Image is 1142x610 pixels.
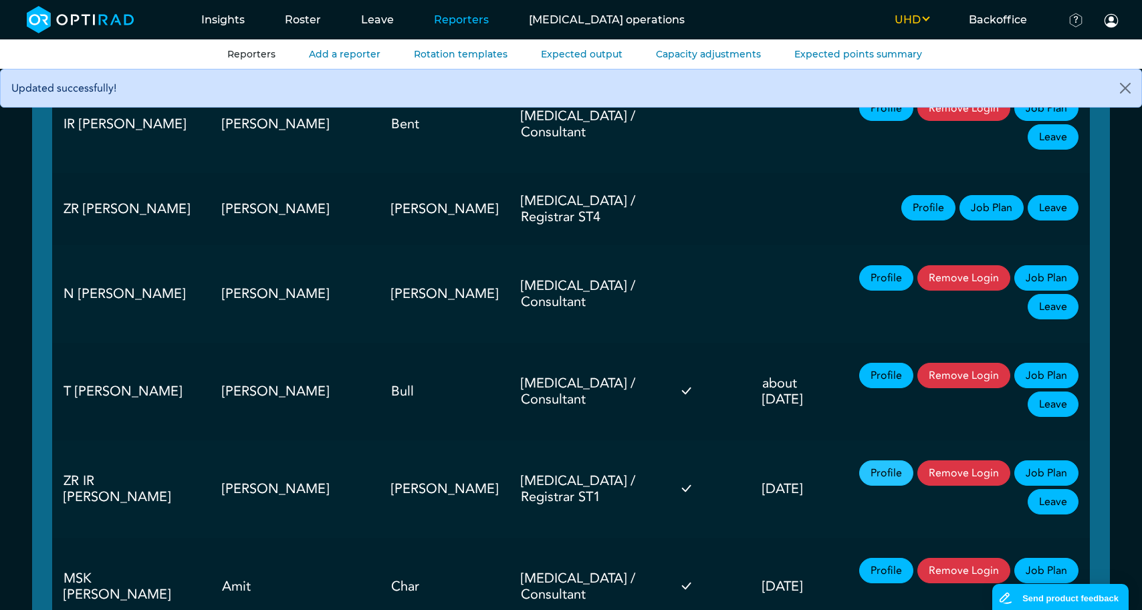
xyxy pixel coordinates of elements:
[211,245,380,343] td: [PERSON_NAME]
[901,195,955,220] a: Profile
[380,173,509,245] td: [PERSON_NAME]
[751,440,830,538] td: [DATE]
[1014,363,1078,388] a: Job Plan
[380,75,509,173] td: Bent
[509,173,668,245] td: [MEDICAL_DATA] / Registrar ST4
[52,343,211,440] td: T [PERSON_NAME]
[1014,460,1078,486] a: Job Plan
[656,48,761,60] a: Capacity adjustments
[211,343,380,440] td: [PERSON_NAME]
[1028,489,1078,514] a: Leave
[1028,124,1078,150] a: Leave
[859,265,913,291] a: Profile
[52,173,211,245] td: ZR [PERSON_NAME]
[227,48,275,60] a: Reporters
[1028,195,1078,220] a: Leave
[917,265,1010,291] button: Remove Login
[1014,265,1078,291] a: Job Plan
[211,440,380,538] td: [PERSON_NAME]
[859,460,913,486] a: Profile
[917,363,1010,388] button: Remove Login
[1028,392,1078,417] a: Leave
[52,75,211,173] td: IR [PERSON_NAME]
[380,245,509,343] td: [PERSON_NAME]
[52,245,211,343] td: N [PERSON_NAME]
[541,48,622,60] a: Expected output
[875,12,949,28] button: UHD
[509,245,668,343] td: [MEDICAL_DATA] / Consultant
[959,195,1024,220] a: Job Plan
[1014,558,1078,583] a: Job Plan
[52,440,211,538] td: ZR IR [PERSON_NAME]
[1028,294,1078,319] a: Leave
[1109,69,1141,107] button: Close
[27,6,134,33] img: brand-opti-rad-logos-blue-and-white-d2f68631ba2948856bd03f2d395fb146ddc8fb01b4b6e9315ea85fa773367...
[917,460,1010,486] button: Remove Login
[509,75,668,173] td: [MEDICAL_DATA] / Consultant
[380,440,509,538] td: [PERSON_NAME]
[509,343,668,440] td: [MEDICAL_DATA] / Consultant
[414,48,507,60] a: Rotation templates
[211,173,380,245] td: [PERSON_NAME]
[1014,96,1078,121] a: Job Plan
[859,558,913,583] a: Profile
[917,96,1010,121] button: Remove Login
[309,48,380,60] a: Add a reporter
[509,440,668,538] td: [MEDICAL_DATA] / Registrar ST1
[380,343,509,440] td: Bull
[751,343,830,440] td: about [DATE]
[859,96,913,121] a: Profile
[859,363,913,388] a: Profile
[211,75,380,173] td: [PERSON_NAME]
[917,558,1010,583] button: Remove Login
[794,48,922,60] a: Expected points summary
